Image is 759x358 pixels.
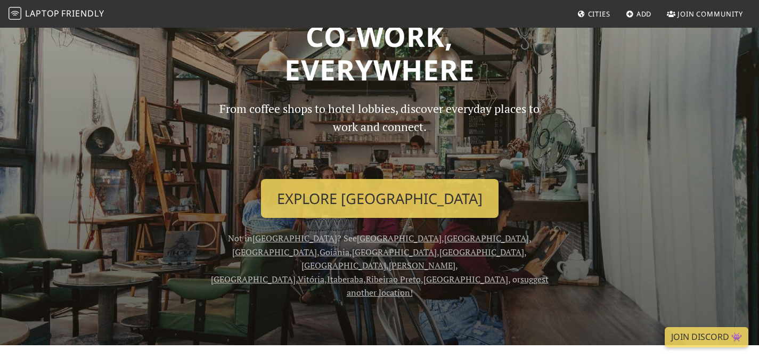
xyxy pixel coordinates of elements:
span: Not in ? See , , , , , , , , , , , , , or [211,232,549,298]
span: Cities [588,9,610,19]
a: Explore [GEOGRAPHIC_DATA] [261,179,499,218]
a: Cities [573,4,615,23]
a: [GEOGRAPHIC_DATA] [439,246,524,258]
a: [GEOGRAPHIC_DATA] [352,246,437,258]
a: Itaberaba [327,273,363,285]
h1: Co-work, Everywhere [35,19,725,87]
a: [GEOGRAPHIC_DATA] [423,273,508,285]
a: Vitória [298,273,324,285]
a: [GEOGRAPHIC_DATA] [301,259,386,271]
a: LaptopFriendly LaptopFriendly [9,5,104,23]
a: [GEOGRAPHIC_DATA] [211,273,296,285]
a: [PERSON_NAME] [389,259,455,271]
a: [GEOGRAPHIC_DATA] [232,246,317,258]
a: Goiânia [320,246,349,258]
p: From coffee shops to hotel lobbies, discover everyday places to work and connect. [210,100,549,170]
span: Join Community [678,9,743,19]
a: Join Discord 👾 [665,327,748,347]
a: Add [622,4,656,23]
span: Add [636,9,652,19]
a: Join Community [663,4,747,23]
a: [GEOGRAPHIC_DATA] [252,232,337,244]
span: Laptop [25,7,60,19]
a: [GEOGRAPHIC_DATA] [444,232,529,244]
a: Ribeirao Preto [366,273,421,285]
a: [GEOGRAPHIC_DATA] [357,232,442,244]
span: Friendly [61,7,104,19]
img: LaptopFriendly [9,7,21,20]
